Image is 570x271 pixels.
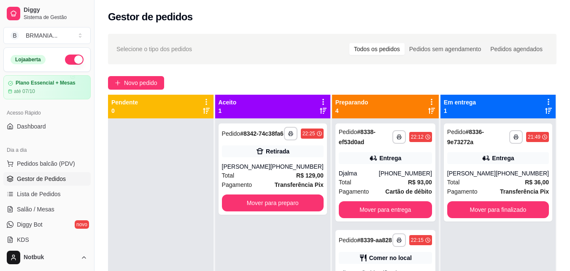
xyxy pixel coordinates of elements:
div: [PERSON_NAME] [222,162,270,171]
div: Comer no local [369,254,412,262]
p: 4 [335,107,368,115]
h2: Gestor de pedidos [108,10,193,24]
button: Select a team [3,27,91,44]
div: Acesso Rápido [3,106,91,120]
p: Em entrega [444,98,476,107]
a: Dashboard [3,120,91,133]
span: Selecione o tipo dos pedidos [116,44,192,54]
span: Dashboard [17,122,46,131]
div: [PHONE_NUMBER] [379,169,432,178]
button: Notbuk [3,247,91,268]
strong: R$ 36,00 [525,179,549,186]
div: 21:49 [528,134,540,140]
a: Plano Essencial + Mesasaté 07/10 [3,75,91,99]
div: [PHONE_NUMBER] [270,162,324,171]
div: Todos os pedidos [349,43,405,55]
strong: # 8342-74c38fa6 [240,130,284,137]
a: Lista de Pedidos [3,187,91,201]
p: 0 [111,107,138,115]
button: Mover para finalizado [447,201,549,218]
button: Mover para preparo [222,194,324,211]
span: Novo pedido [124,78,157,88]
article: até 07/10 [14,88,35,95]
div: [PHONE_NUMBER] [496,169,549,178]
button: Pedidos balcão (PDV) [3,157,91,170]
span: Pagamento [339,187,369,196]
div: Entrega [492,154,514,162]
span: Pedido [339,237,357,244]
span: Total [222,171,235,180]
a: Gestor de Pedidos [3,172,91,186]
div: 22:12 [411,134,424,140]
p: Aceito [219,98,237,107]
div: Dia a dia [3,143,91,157]
p: Pendente [111,98,138,107]
span: Lista de Pedidos [17,190,61,198]
a: DiggySistema de Gestão [3,3,91,24]
a: Salão / Mesas [3,203,91,216]
p: 1 [219,107,237,115]
a: KDS [3,233,91,246]
div: 22:15 [411,237,424,244]
strong: R$ 93,00 [408,179,432,186]
span: Gestor de Pedidos [17,175,66,183]
span: Sistema de Gestão [24,14,87,21]
div: [PERSON_NAME] [447,169,496,178]
button: Novo pedido [108,76,164,90]
span: Pedido [339,129,357,135]
span: Salão / Mesas [17,205,54,214]
div: 22:25 [303,130,315,137]
strong: R$ 129,00 [296,172,324,179]
p: Preparando [335,98,368,107]
span: plus [115,80,121,86]
span: Notbuk [24,254,77,261]
span: Pagamento [222,180,252,189]
a: Diggy Botnovo [3,218,91,231]
div: Entrega [379,154,401,162]
span: Total [339,178,351,187]
strong: # 8336-9e73272a [447,129,484,145]
span: Diggy [24,6,87,14]
span: Diggy Bot [17,220,43,229]
button: Mover para entrega [339,201,432,218]
span: Pedido [222,130,240,137]
span: Pagamento [447,187,478,196]
span: Pedidos balcão (PDV) [17,159,75,168]
div: Pedidos agendados [486,43,547,55]
span: KDS [17,235,29,244]
strong: # 8339-aa828 [357,237,392,244]
div: Retirada [266,147,289,156]
div: BRMANIA ... [26,31,57,40]
div: Djalma [339,169,379,178]
span: B [11,31,19,40]
div: Loja aberta [11,55,46,64]
strong: Transferência Pix [500,188,549,195]
span: Pedido [447,129,466,135]
strong: # 8338-ef53d0ad [339,129,375,145]
article: Plano Essencial + Mesas [16,80,76,86]
div: Pedidos sem agendamento [405,43,486,55]
strong: Transferência Pix [275,181,324,188]
strong: Cartão de débito [385,188,432,195]
button: Alterar Status [65,55,84,65]
span: Total [447,178,460,187]
p: 1 [444,107,476,115]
